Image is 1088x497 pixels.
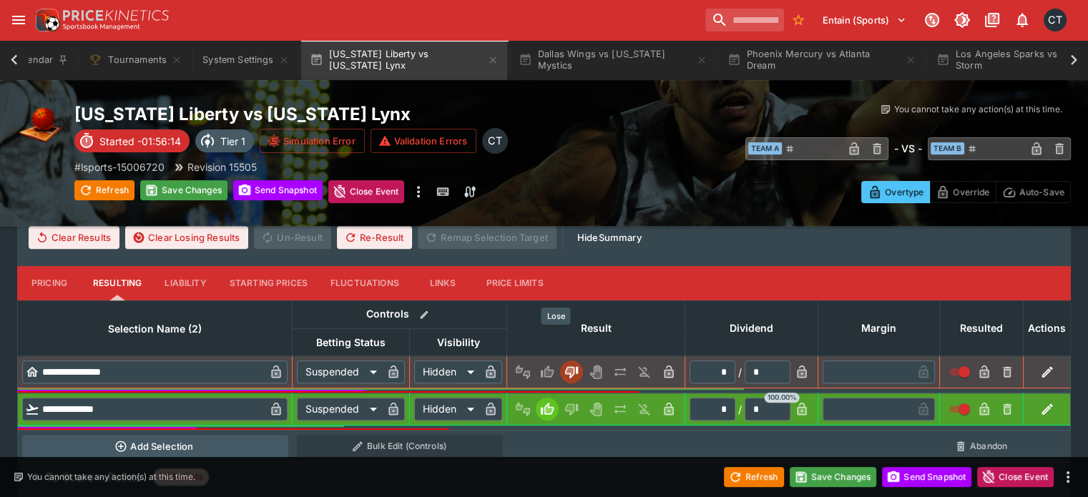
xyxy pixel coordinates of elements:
button: Save Changes [790,467,877,487]
th: Actions [1024,300,1071,355]
span: Un-Result [254,226,330,249]
button: Eliminated In Play [633,360,656,383]
button: Refresh [724,467,784,487]
button: Win [536,360,559,383]
button: Clear Results [29,226,119,249]
button: Bulk edit [415,305,433,324]
p: Overtype [885,184,923,200]
button: Send Snapshot [233,180,323,200]
div: Lose [541,307,570,325]
button: Not Set [511,398,534,420]
button: Links [411,266,475,300]
button: Override [929,181,996,203]
button: Tournaments [80,40,191,80]
button: open drawer [6,7,31,33]
button: Resulting [82,266,153,300]
th: Margin [818,300,940,355]
button: Not Set [511,360,534,383]
p: Auto-Save [1019,184,1064,200]
span: Team A [748,142,782,154]
button: Save Changes [140,180,227,200]
span: Team B [931,142,964,154]
button: Cameron Tarver [1039,4,1071,36]
button: Close Event [328,180,405,203]
button: Connected to PK [919,7,945,33]
button: Void [584,360,607,383]
button: Re-Result [337,226,412,249]
button: Toggle light/dark mode [949,7,975,33]
p: You cannot take any action(s) at this time. [27,471,195,483]
button: Close Event [977,467,1054,487]
button: Refresh [74,180,134,200]
p: Override [953,184,989,200]
button: Notifications [1009,7,1035,33]
button: Push [609,360,632,383]
input: search [705,9,784,31]
button: Push [609,398,632,420]
img: basketball.png [17,103,63,149]
div: / [738,365,742,380]
img: PriceKinetics Logo [31,6,60,34]
button: more [410,180,427,203]
button: Documentation [979,7,1005,33]
button: Liability [153,266,217,300]
button: Win [536,398,559,420]
span: Visibility [421,334,496,351]
button: Void [584,398,607,420]
button: Send Snapshot [882,467,971,487]
div: / [738,402,742,417]
button: Auto-Save [996,181,1071,203]
th: Result [507,300,685,355]
button: Validation Errors [371,129,477,153]
p: Tier 1 [220,134,245,149]
p: You cannot take any action(s) at this time. [894,103,1062,116]
img: Sportsbook Management [63,24,140,30]
div: Hidden [414,398,479,420]
p: Revision 15505 [187,159,257,174]
span: Selection Name (2) [92,320,217,338]
div: Cameron Tarver [1044,9,1067,31]
button: Abandon [944,435,1019,458]
div: Start From [861,181,1071,203]
button: more [1059,468,1077,486]
th: Controls [293,300,507,328]
button: Pricing [17,266,82,300]
button: No Bookmarks [787,9,810,31]
button: Clear Losing Results [125,226,248,249]
h6: - VS - [894,141,922,156]
button: System Settings [194,40,298,80]
button: Phoenix Mercury vs Atlanta Dream [719,40,925,80]
button: Bulk Edit (Controls) [297,435,503,458]
div: Suspended [297,398,382,420]
button: Lose [560,360,583,383]
p: Copy To Clipboard [74,159,165,174]
button: Starting Prices [218,266,319,300]
button: Price Limits [475,266,555,300]
button: Simulation Error [260,129,365,153]
button: HideSummary [569,226,650,249]
span: 100.00% [765,393,800,403]
span: Betting Status [300,334,401,351]
th: Dividend [685,300,818,355]
div: Suspended [297,360,382,383]
button: Overtype [861,181,930,203]
th: Resulted [940,300,1024,355]
div: Hidden [414,360,479,383]
p: Started -01:56:14 [99,134,181,149]
button: Select Tenant [814,9,915,31]
h2: Copy To Clipboard [74,103,656,125]
button: Dallas Wings vs [US_STATE] Mystics [510,40,716,80]
button: [US_STATE] Liberty vs [US_STATE] Lynx [301,40,507,80]
img: PriceKinetics [63,10,169,21]
button: Lose [560,398,583,420]
button: Fluctuations [319,266,411,300]
button: Add Selection [22,435,288,458]
button: Eliminated In Play [633,398,656,420]
div: Cameron Tarver [482,128,508,154]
